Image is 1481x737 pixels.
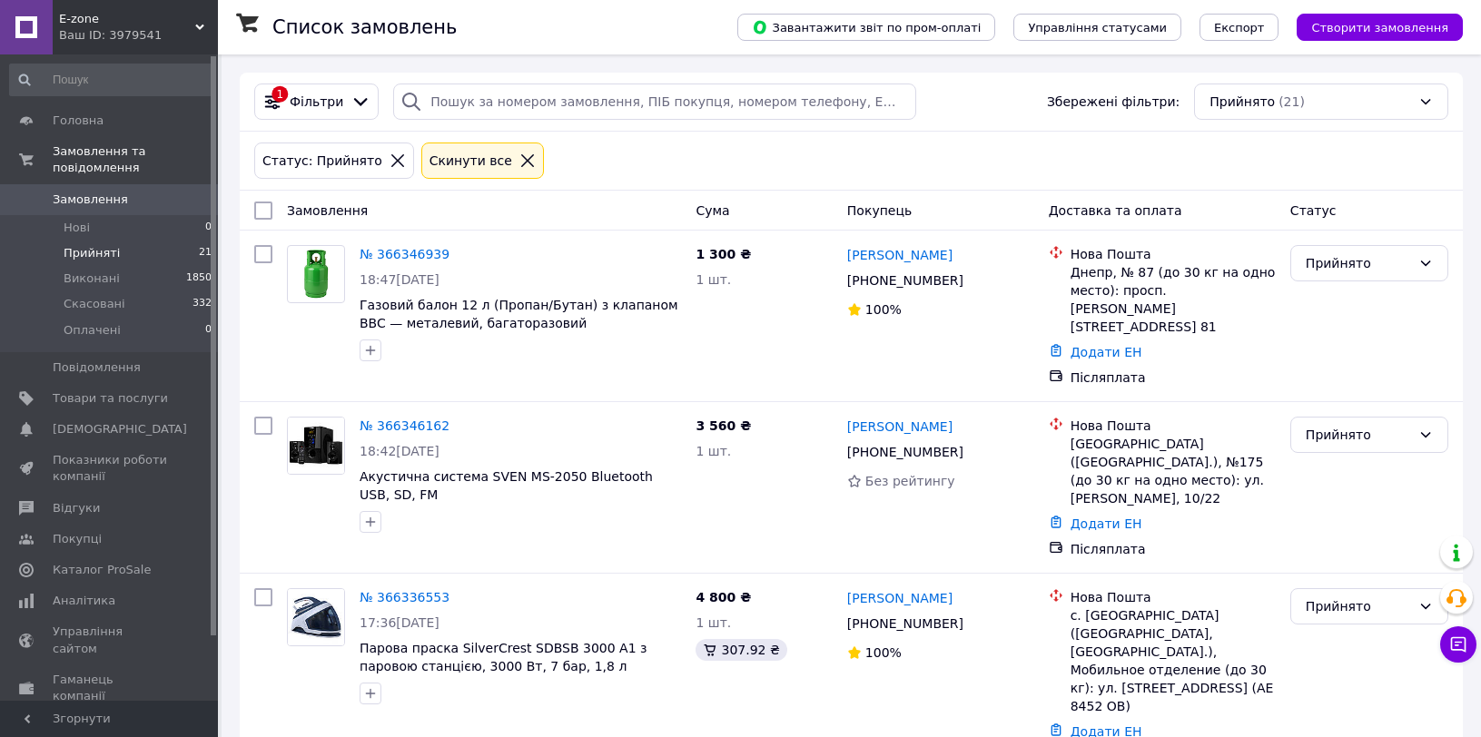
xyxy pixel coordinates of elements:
[1200,14,1279,41] button: Експорт
[59,11,195,27] span: E-zone
[53,672,168,704] span: Гаманець компанії
[1214,21,1265,34] span: Експорт
[53,624,168,656] span: Управління сайтом
[696,272,731,287] span: 1 шт.
[64,270,120,287] span: Виконані
[1279,94,1305,109] span: (21)
[360,272,439,287] span: 18:47[DATE]
[1047,93,1180,111] span: Збережені фільтри:
[1071,435,1276,507] div: [GEOGRAPHIC_DATA] ([GEOGRAPHIC_DATA].), №175 (до 30 кг на одно место): ул. [PERSON_NAME], 10/22
[53,390,168,407] span: Товари та послуги
[64,245,120,261] span: Прийняті
[1071,606,1276,715] div: с. [GEOGRAPHIC_DATA] ([GEOGRAPHIC_DATA], [GEOGRAPHIC_DATA].), Мобильное отделение (до 30 кг): ул....
[865,474,955,488] span: Без рейтингу
[844,268,967,293] div: [PHONE_NUMBER]
[53,113,104,129] span: Головна
[360,298,678,330] a: Газовий балон 12 л (Пропан/Бутан) з клапаном BBC — металевий, багаторазовий
[865,645,902,660] span: 100%
[696,639,786,661] div: 307.92 ₴
[844,611,967,636] div: [PHONE_NUMBER]
[360,469,653,502] a: Акустична система SVEN MS-2050 Bluetooth USB, SD, FM
[1279,19,1463,34] a: Створити замовлення
[360,641,647,673] a: Парова праска SilverCrest SDBSB 3000 A1 з паровою станцією, 3000 Вт, 7 бар, 1,8 л
[272,16,457,38] h1: Список замовлень
[1297,14,1463,41] button: Створити замовлення
[1071,516,1142,531] a: Додати ЕН
[696,590,751,604] span: 4 800 ₴
[287,203,368,218] span: Замовлення
[360,590,449,604] a: № 366336553
[64,296,125,312] span: Скасовані
[259,151,386,171] div: Статус: Прийнято
[1071,540,1276,558] div: Післяплата
[53,192,128,208] span: Замовлення
[53,421,187,437] span: [DEMOGRAPHIC_DATA]
[288,418,344,474] img: Фото товару
[847,418,953,436] a: [PERSON_NAME]
[847,246,953,264] a: [PERSON_NAME]
[1013,14,1181,41] button: Управління статусами
[1071,417,1276,435] div: Нова Пошта
[205,220,212,236] span: 0
[1306,253,1411,273] div: Прийнято
[737,14,995,41] button: Завантажити звіт по пром-оплаті
[1071,263,1276,336] div: Днепр, № 87 (до 30 кг на одно место): просп. [PERSON_NAME][STREET_ADDRESS] 81
[186,270,212,287] span: 1850
[53,562,151,578] span: Каталог ProSale
[360,444,439,458] span: 18:42[DATE]
[1290,203,1337,218] span: Статус
[752,19,981,35] span: Завантажити звіт по пром-оплаті
[696,247,751,261] span: 1 300 ₴
[696,203,729,218] span: Cума
[360,418,449,433] a: № 366346162
[696,444,731,458] span: 1 шт.
[1049,203,1182,218] span: Доставка та оплата
[205,322,212,339] span: 0
[287,588,345,646] a: Фото товару
[360,615,439,630] span: 17:36[DATE]
[297,246,334,302] img: Фото товару
[1071,368,1276,387] div: Післяплата
[53,143,218,176] span: Замовлення та повідомлення
[1306,425,1411,445] div: Прийнято
[287,417,345,475] a: Фото товару
[53,452,168,485] span: Показники роботи компанії
[290,93,343,111] span: Фільтри
[1311,21,1448,34] span: Створити замовлення
[1440,626,1476,663] button: Чат з покупцем
[1071,345,1142,359] a: Додати ЕН
[847,203,912,218] span: Покупець
[53,500,100,516] span: Відгуки
[288,589,344,645] img: Фото товару
[360,247,449,261] a: № 366346939
[53,359,141,376] span: Повідомлення
[393,84,916,120] input: Пошук за номером замовлення, ПІБ покупця, номером телефону, Email, номером накладної
[1306,596,1411,616] div: Прийнято
[64,322,121,339] span: Оплачені
[1071,588,1276,606] div: Нова Пошта
[64,220,90,236] span: Нові
[53,593,115,609] span: Аналітика
[1209,93,1275,111] span: Прийнято
[9,64,213,96] input: Пошук
[847,589,953,607] a: [PERSON_NAME]
[53,531,102,547] span: Покупці
[426,151,516,171] div: Cкинути все
[1028,21,1167,34] span: Управління статусами
[844,439,967,465] div: [PHONE_NUMBER]
[59,27,218,44] div: Ваш ID: 3979541
[287,245,345,303] a: Фото товару
[865,302,902,317] span: 100%
[696,615,731,630] span: 1 шт.
[199,245,212,261] span: 21
[696,418,751,433] span: 3 560 ₴
[1071,245,1276,263] div: Нова Пошта
[193,296,212,312] span: 332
